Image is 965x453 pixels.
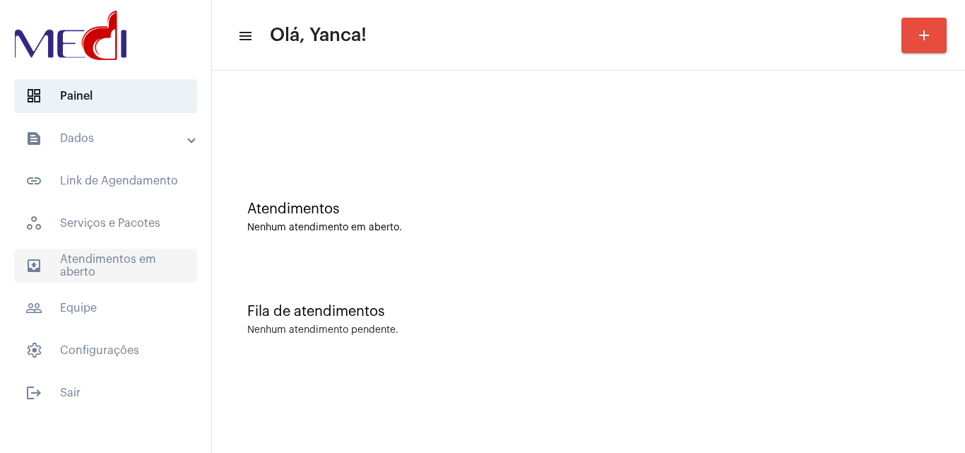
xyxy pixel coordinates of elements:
span: sidenav icon [25,215,42,232]
mat-icon: sidenav icon [237,28,251,45]
mat-icon: add [916,27,933,44]
div: Nenhum atendimento pendente. [247,325,398,336]
div: Nenhum atendimento em aberto. [247,223,930,233]
mat-expansion-panel-header: sidenav iconDados [8,122,211,155]
mat-panel-title: Dados [25,130,189,147]
mat-icon: sidenav icon [25,130,42,147]
mat-icon: sidenav icon [25,300,42,317]
div: Fila de atendimentos [247,304,930,319]
div: Atendimentos [247,201,930,217]
span: Painel [14,79,197,113]
mat-icon: sidenav icon [25,257,42,274]
span: Sair [14,376,197,410]
span: sidenav icon [25,88,42,105]
span: sidenav icon [25,342,42,359]
span: Equipe [14,291,197,325]
mat-icon: sidenav icon [25,172,42,189]
mat-icon: sidenav icon [25,384,42,401]
span: Atendimentos em aberto [14,249,197,283]
span: Serviços e Pacotes [14,206,197,240]
span: Configurações [14,334,197,367]
span: Olá, Yanca! [270,24,367,47]
img: d3a1b5fa-500b-b90f-5a1c-719c20e9830b.png [11,7,130,64]
span: Link de Agendamento [14,164,197,198]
